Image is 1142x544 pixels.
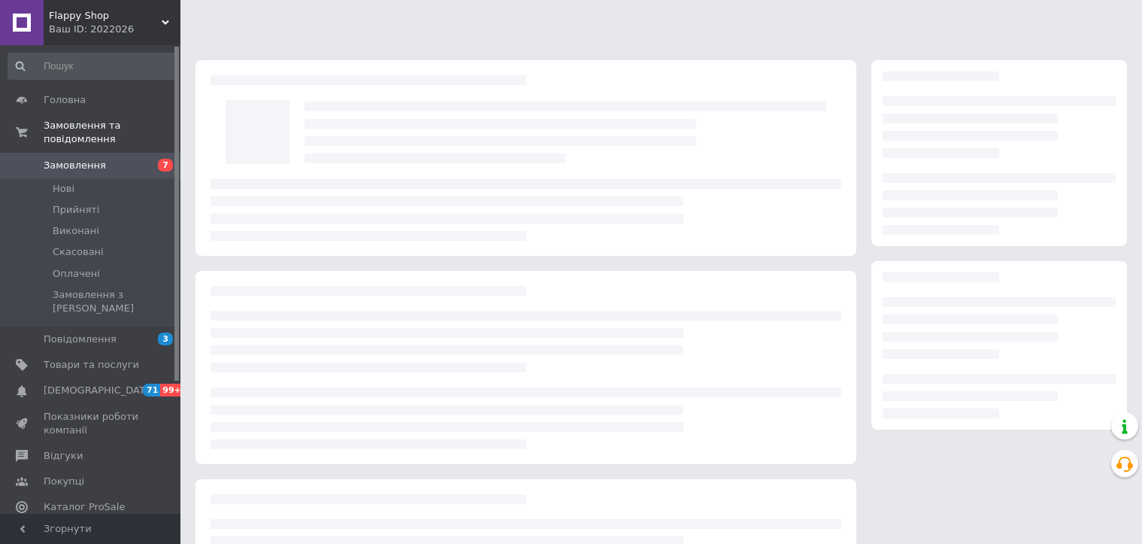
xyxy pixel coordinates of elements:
span: Замовлення [44,159,106,172]
span: Головна [44,93,86,107]
span: Каталог ProSale [44,500,125,514]
span: Нові [53,182,74,196]
span: Відгуки [44,449,83,463]
span: Товари та послуги [44,358,139,372]
input: Пошук [8,53,177,80]
span: 3 [158,333,173,345]
span: 7 [158,159,173,172]
span: 99+ [160,384,185,397]
span: Скасовані [53,245,104,259]
span: Прийняті [53,203,99,217]
span: 71 [143,384,160,397]
span: Замовлення та повідомлення [44,119,180,146]
span: Повідомлення [44,333,117,346]
span: Показники роботи компанії [44,410,139,437]
div: Ваш ID: 2022026 [49,23,180,36]
span: Замовлення з [PERSON_NAME] [53,288,176,315]
span: Виконані [53,224,99,238]
span: [DEMOGRAPHIC_DATA] [44,384,155,397]
span: Покупці [44,475,84,488]
span: Оплачені [53,267,100,281]
span: Flappy Shop [49,9,162,23]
